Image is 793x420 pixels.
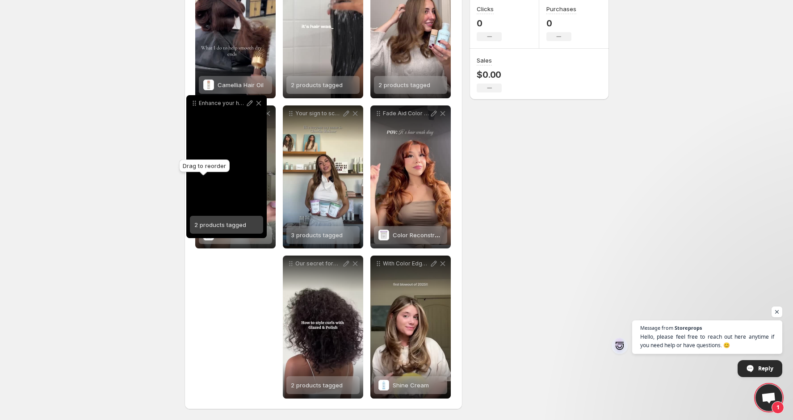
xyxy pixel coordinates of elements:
[194,221,246,228] span: 2 products tagged
[291,231,343,239] span: 3 products tagged
[283,256,363,399] div: Our secret formula for gorgeous curls Glazed and Polish Heres our secret recipe 80 Glazed to help...
[383,110,429,117] p: Fade Aid Color Edge Color Reconstructor is not your average reparative hair mask This luxe condit...
[186,95,267,238] div: Enhance your heated Pilates session with Victorias hair hack Apply Silk Reconstructor to help res...
[640,325,673,330] span: Message from
[675,325,702,330] span: Storeprops
[378,230,389,240] img: Color Reconstructor
[383,260,429,267] p: With Color Edge youll always achieve the best blowouts Blowout Tip Apply our best seller Shine Cr...
[546,18,576,29] p: 0
[477,56,492,65] h3: Sales
[758,361,773,376] span: Reply
[477,18,502,29] p: 0
[291,81,343,88] span: 2 products tagged
[378,380,389,391] img: Shine Cream
[393,231,449,239] span: Color Reconstructor
[295,110,342,117] p: Your sign to scoop up the next essential for your hair Our Reconstructor series are formulated to...
[640,332,774,349] span: Hello, please feel free to reach out here anytime if you need help or have questions. 😊
[295,260,342,267] p: Our secret formula for gorgeous curls Glazed and Polish Heres our secret recipe 80 Glazed to help...
[546,4,576,13] h3: Purchases
[393,382,429,389] span: Shine Cream
[218,81,264,88] span: Camellia Hair Oil
[283,105,363,248] div: Your sign to scoop up the next essential for your hair Our Reconstructor series are formulated to...
[477,4,494,13] h3: Clicks
[755,384,782,411] a: Open chat
[203,80,214,90] img: Camellia Hair Oil
[772,401,784,414] span: 1
[370,256,451,399] div: With Color Edge youll always achieve the best blowouts Blowout Tip Apply our best seller Shine Cr...
[199,100,245,107] p: Enhance your heated Pilates session with Victorias hair hack Apply Silk Reconstructor to help res...
[370,105,451,248] div: Fade Aid Color Edge Color Reconstructor is not your average reparative hair mask This luxe condit...
[291,382,343,389] span: 2 products tagged
[477,69,502,80] p: $0.00
[378,81,430,88] span: 2 products tagged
